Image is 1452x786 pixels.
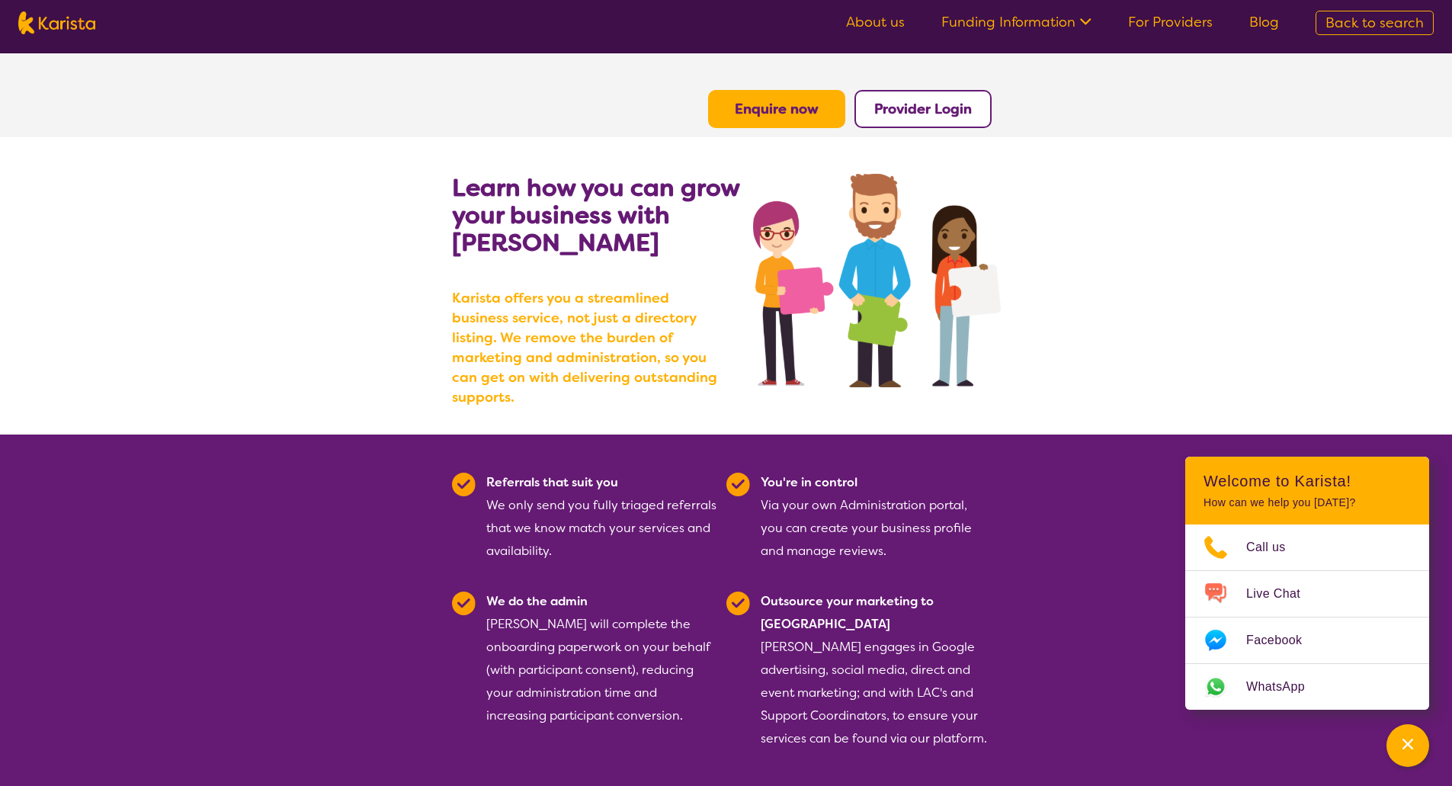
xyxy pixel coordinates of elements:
button: Channel Menu [1386,724,1429,767]
b: Karista offers you a streamlined business service, not just a directory listing. We remove the bu... [452,288,726,407]
b: Learn how you can grow your business with [PERSON_NAME] [452,172,739,258]
a: For Providers [1128,13,1213,31]
a: Web link opens in a new tab. [1185,664,1429,710]
button: Provider Login [854,90,992,128]
a: Funding Information [941,13,1091,31]
span: WhatsApp [1246,675,1323,698]
img: Tick [452,473,476,496]
img: Tick [452,592,476,615]
div: Via your own Administration portal, you can create your business profile and manage reviews. [761,471,992,563]
a: Provider Login [874,100,972,118]
div: We only send you fully triaged referrals that we know match your services and availability. [486,471,717,563]
a: Back to search [1316,11,1434,35]
h2: Welcome to Karista! [1204,472,1411,490]
b: Referrals that suit you [486,474,618,490]
img: Tick [726,473,750,496]
div: [PERSON_NAME] engages in Google advertising, social media, direct and event marketing; and with L... [761,590,992,750]
img: Karista logo [18,11,95,34]
span: Call us [1246,536,1304,559]
img: grow your business with Karista [753,174,1000,387]
button: Enquire now [708,90,845,128]
ul: Choose channel [1185,525,1429,710]
b: We do the admin [486,593,588,609]
a: Enquire now [735,100,819,118]
b: You're in control [761,474,857,490]
span: Back to search [1325,14,1424,32]
div: Channel Menu [1185,457,1429,710]
span: Facebook [1246,629,1320,652]
img: Tick [726,592,750,615]
div: [PERSON_NAME] will complete the onboarding paperwork on your behalf (with participant consent), r... [486,590,717,750]
b: Outsource your marketing to [GEOGRAPHIC_DATA] [761,593,934,632]
p: How can we help you [DATE]? [1204,496,1411,509]
a: About us [846,13,905,31]
a: Blog [1249,13,1279,31]
span: Live Chat [1246,582,1319,605]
